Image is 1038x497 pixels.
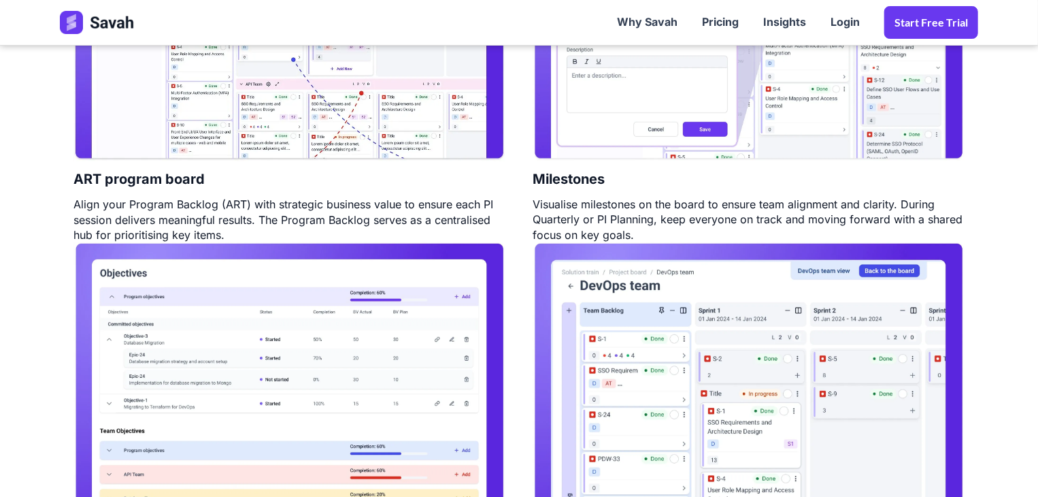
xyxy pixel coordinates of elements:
[884,6,978,39] a: Start Free trial
[73,197,505,242] div: Align your Program Backlog (ART) with strategic business value to ensure each PI session delivers...
[751,1,818,44] a: Insights
[533,161,605,197] h4: Milestones
[970,432,1038,497] iframe: Chat Widget
[818,1,872,44] a: Login
[73,161,205,197] h4: ART program board
[690,1,751,44] a: Pricing
[533,197,965,242] div: Visualise milestones on the board to ensure team alignment and clarity. During Quarterly or PI Pl...
[605,1,690,44] a: Why Savah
